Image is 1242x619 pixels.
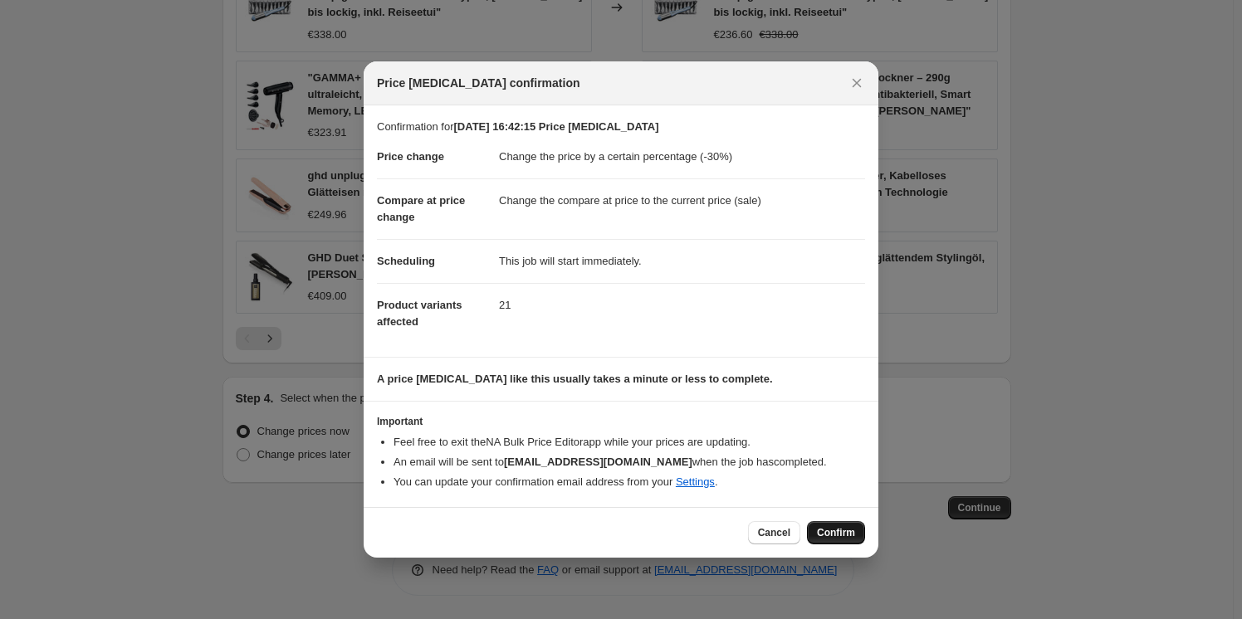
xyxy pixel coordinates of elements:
[817,526,855,539] span: Confirm
[394,474,865,490] li: You can update your confirmation email address from your .
[499,178,865,222] dd: Change the compare at price to the current price (sale)
[377,194,465,223] span: Compare at price change
[394,434,865,451] li: Feel free to exit the NA Bulk Price Editor app while your prices are updating.
[845,71,868,95] button: Close
[676,475,715,488] a: Settings
[377,75,580,91] span: Price [MEDICAL_DATA] confirmation
[377,415,865,428] h3: Important
[453,120,658,133] b: [DATE] 16:42:15 Price [MEDICAL_DATA]
[377,299,462,328] span: Product variants affected
[807,521,865,544] button: Confirm
[499,135,865,178] dd: Change the price by a certain percentage (-30%)
[377,150,444,163] span: Price change
[504,456,692,468] b: [EMAIL_ADDRESS][DOMAIN_NAME]
[499,283,865,327] dd: 21
[377,373,773,385] b: A price [MEDICAL_DATA] like this usually takes a minute or less to complete.
[394,454,865,470] li: An email will be sent to when the job has completed .
[377,119,865,135] p: Confirmation for
[499,239,865,283] dd: This job will start immediately.
[748,521,800,544] button: Cancel
[758,526,790,539] span: Cancel
[377,255,435,267] span: Scheduling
